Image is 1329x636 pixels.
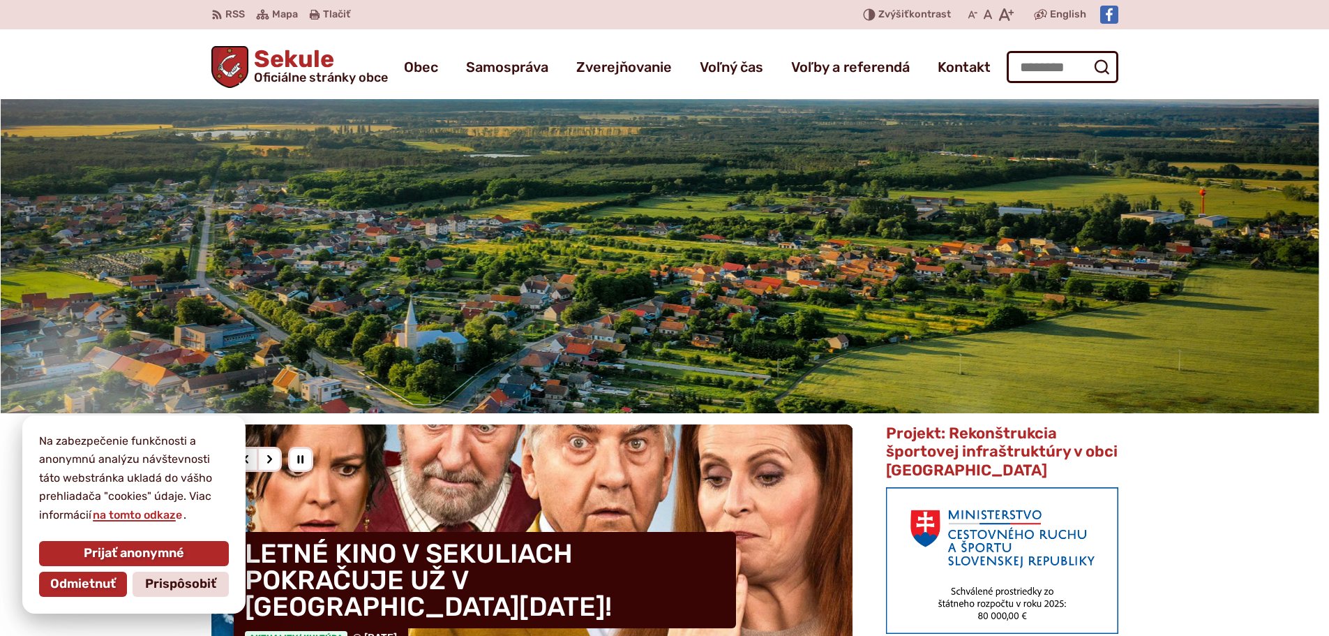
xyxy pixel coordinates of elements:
h4: LETNÉ KINO V SEKULIACH POKRAČUJE UŽ V [GEOGRAPHIC_DATA][DATE]! [234,532,736,628]
span: Odmietnuť [50,577,116,592]
a: Samospráva [466,47,548,87]
div: Pozastaviť pohyb slajdera [288,447,313,472]
span: Projekt: Rekonštrukcia športovej infraštruktúry v obci [GEOGRAPHIC_DATA] [886,424,1118,480]
p: Na zabezpečenie funkčnosti a anonymnú analýzu návštevnosti táto webstránka ukladá do vášho prehli... [39,432,229,524]
img: Prejsť na domovskú stránku [211,46,249,88]
span: Oficiálne stránky obce [254,71,388,84]
span: Mapa [272,6,298,23]
span: Zvýšiť [878,8,909,20]
a: Zverejňovanie [576,47,672,87]
span: English [1050,6,1086,23]
span: RSS [225,6,245,23]
a: English [1047,6,1089,23]
span: Prispôsobiť [145,577,216,592]
img: Prejsť na Facebook stránku [1100,6,1118,24]
button: Prijať anonymné [39,541,229,566]
a: Obec [404,47,438,87]
a: Kontakt [938,47,991,87]
a: na tomto odkaze [91,508,183,522]
button: Odmietnuť [39,572,127,597]
span: Tlačiť [323,9,350,21]
a: Logo Sekule, prejsť na domovskú stránku. [211,46,389,88]
span: Prijať anonymné [84,546,184,561]
img: min-cras.png [886,487,1118,634]
a: Voľný čas [700,47,763,87]
span: kontrast [878,9,951,21]
div: Predošlý slajd [234,447,259,472]
div: Nasledujúci slajd [257,447,282,472]
button: Prispôsobiť [133,572,229,597]
h1: Sekule [248,47,388,84]
a: Voľby a referendá [791,47,910,87]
